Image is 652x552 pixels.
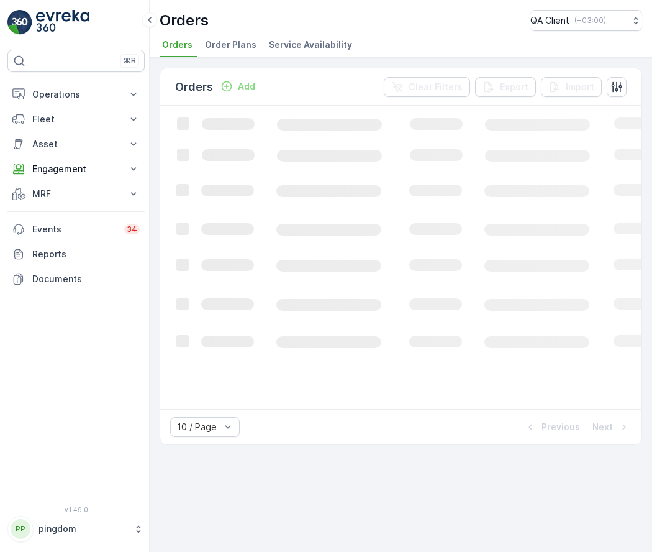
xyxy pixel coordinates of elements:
button: MRF [7,182,145,206]
p: Add [238,80,255,93]
p: ⌘B [124,56,136,66]
p: Clear Filters [409,81,463,93]
p: QA Client [530,14,569,27]
p: ( +03:00 ) [574,16,606,25]
p: Import [566,81,594,93]
p: Orders [160,11,209,30]
button: PPpingdom [7,516,145,542]
button: Operations [7,82,145,107]
span: Order Plans [205,39,256,51]
a: Events34 [7,217,145,242]
p: Asset [32,138,120,150]
button: Export [475,77,536,97]
p: Engagement [32,163,120,175]
p: pingdom [38,523,127,535]
button: Previous [523,420,581,435]
button: Engagement [7,157,145,182]
button: Add [215,79,260,94]
a: Documents [7,267,145,292]
a: Reports [7,242,145,267]
p: Operations [32,88,120,101]
span: v 1.49.0 [7,506,145,513]
p: Previous [541,421,580,433]
button: QA Client(+03:00) [530,10,642,31]
img: logo_light-DOdMpM7g.png [36,10,89,35]
p: Orders [175,78,213,96]
button: Import [541,77,602,97]
button: Asset [7,132,145,157]
p: Documents [32,273,140,285]
div: PP [11,519,30,539]
p: Reports [32,248,140,260]
button: Fleet [7,107,145,132]
p: Fleet [32,113,120,126]
button: Clear Filters [384,77,470,97]
p: MRF [32,188,120,200]
button: Next [591,420,632,435]
span: Orders [162,39,192,51]
span: Service Availability [269,39,352,51]
p: 34 [127,224,137,234]
p: Export [500,81,528,93]
p: Next [592,421,613,433]
img: logo [7,10,32,35]
p: Events [32,223,117,236]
